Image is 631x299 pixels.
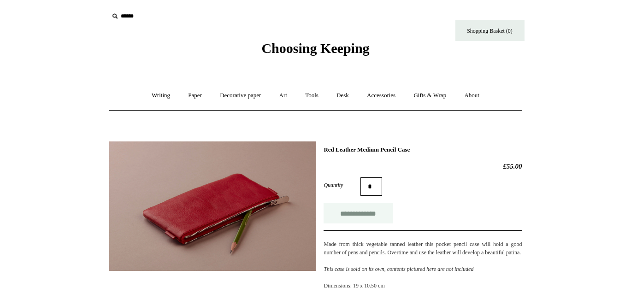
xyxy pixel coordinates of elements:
[324,282,384,289] span: Dimensions: 19 x 10.50 cm
[143,83,178,108] a: Writing
[180,83,210,108] a: Paper
[324,241,522,256] span: Made from thick vegetable tanned leather this pocket pencil case will hold a good number of pens ...
[324,266,473,272] span: This case is sold on its own, contents pictured here are not included
[271,83,295,108] a: Art
[405,83,454,108] a: Gifts & Wrap
[324,162,522,170] h2: £55.00
[359,83,404,108] a: Accessories
[261,48,369,54] a: Choosing Keeping
[212,83,269,108] a: Decorative paper
[261,41,369,56] span: Choosing Keeping
[297,83,327,108] a: Tools
[324,181,360,189] label: Quantity
[109,141,316,271] img: Red Leather Medium Pencil Case
[455,20,525,41] a: Shopping Basket (0)
[324,146,522,153] h1: Red Leather Medium Pencil Case
[328,83,357,108] a: Desk
[456,83,488,108] a: About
